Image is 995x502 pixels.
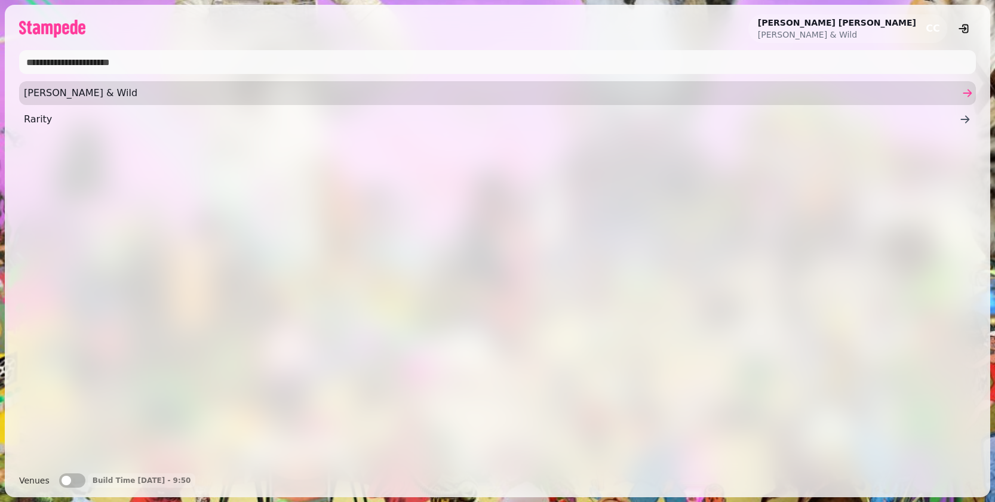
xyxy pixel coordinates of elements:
[24,112,959,127] span: Rarity
[952,17,976,41] button: logout
[19,473,50,488] label: Venues
[24,86,959,100] span: [PERSON_NAME] & Wild
[93,476,191,485] p: Build Time [DATE] - 9:50
[926,24,939,33] span: CC
[19,107,976,131] a: Rarity
[758,17,916,29] h2: [PERSON_NAME] [PERSON_NAME]
[19,20,85,38] img: logo
[19,81,976,105] a: [PERSON_NAME] & Wild
[758,29,916,41] p: [PERSON_NAME] & Wild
